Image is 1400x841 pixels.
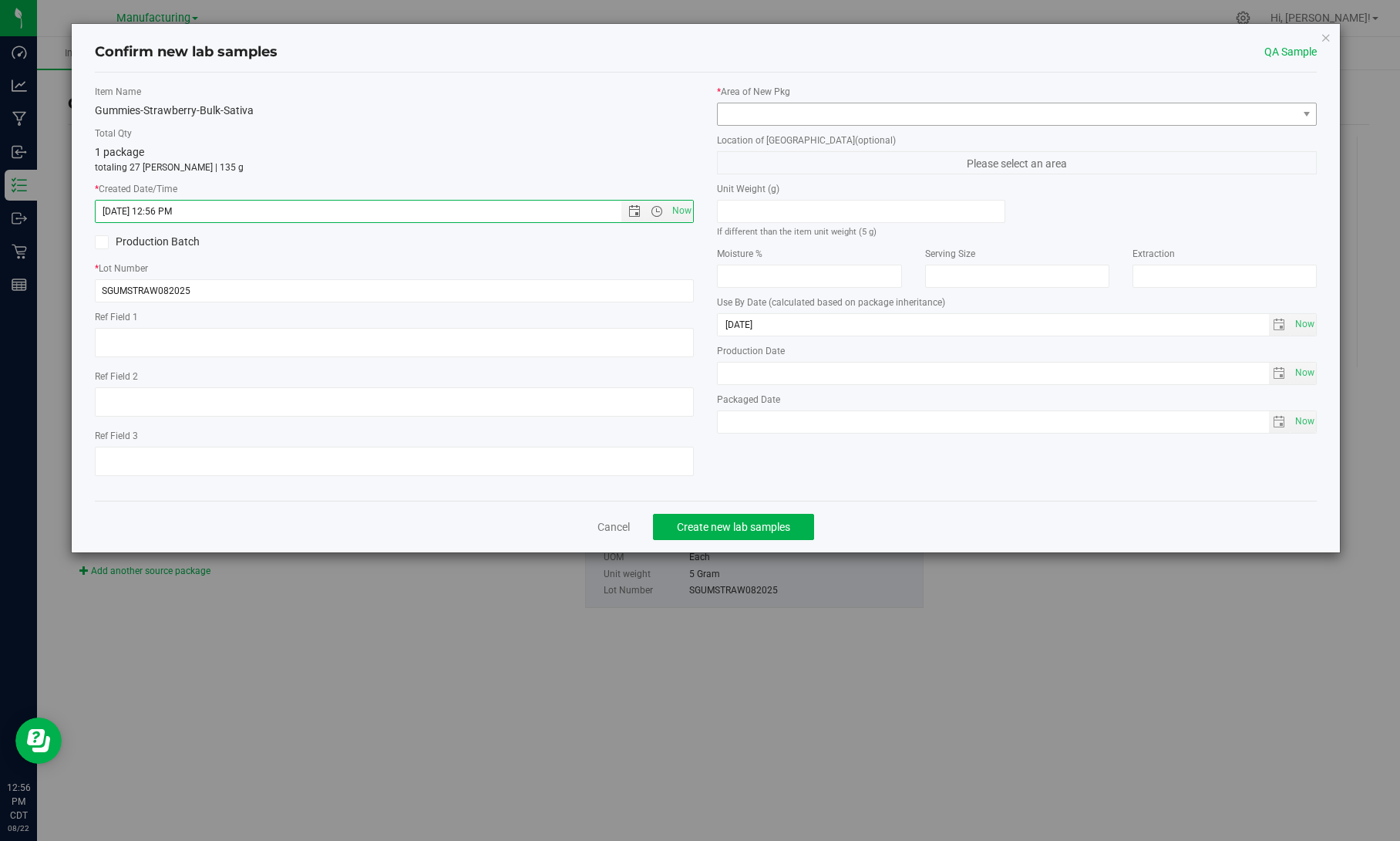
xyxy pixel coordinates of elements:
label: Total Qty [95,127,695,140]
span: select [1291,411,1316,433]
span: select [1269,411,1291,433]
span: Set Current date [1291,313,1318,336]
label: Location of [GEOGRAPHIC_DATA] [717,133,1317,147]
button: Create new lab samples [653,514,814,540]
span: Set Current date [668,200,695,222]
span: select [1291,314,1316,336]
div: Gummies-Strawberry-Bulk-Sativa [95,103,695,119]
span: Set Current date [1291,410,1318,433]
span: select [1269,314,1291,336]
iframe: Resource center [15,718,62,764]
span: (optional) [855,135,896,146]
label: Moisture % [717,247,901,261]
label: Production Date [717,344,1317,358]
label: Packaged Date [717,393,1317,407]
label: Ref Field 2 [95,370,695,383]
h4: Confirm new lab samples [95,42,278,62]
p: totaling 27 [PERSON_NAME] | 135 g [95,160,695,174]
span: Open the time view [644,205,670,218]
a: Cancel [597,519,630,535]
label: Serving Size [925,247,1109,261]
label: Area of New Pkg [717,85,1317,99]
label: Item Name [95,85,695,99]
span: select [1269,363,1291,384]
span: QA Sample [1264,44,1317,60]
label: Ref Field 3 [95,429,695,443]
label: Unit Weight (g) [717,182,1005,196]
small: If different than the item unit weight (5 g) [717,227,877,237]
label: Ref Field 1 [95,310,695,324]
span: 1 package [95,146,144,158]
label: Use By Date [717,296,1317,309]
span: Create new lab samples [677,521,790,533]
span: Open the date view [621,205,648,218]
span: Please select an area [717,151,1317,174]
span: (calculated based on package inheritance) [769,297,945,308]
label: Lot Number [95,262,695,275]
label: Created Date/Time [95,182,695,196]
span: Set Current date [1291,362,1318,384]
label: Production Batch [95,234,383,250]
span: select [1291,363,1316,384]
label: Extraction [1132,247,1317,261]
